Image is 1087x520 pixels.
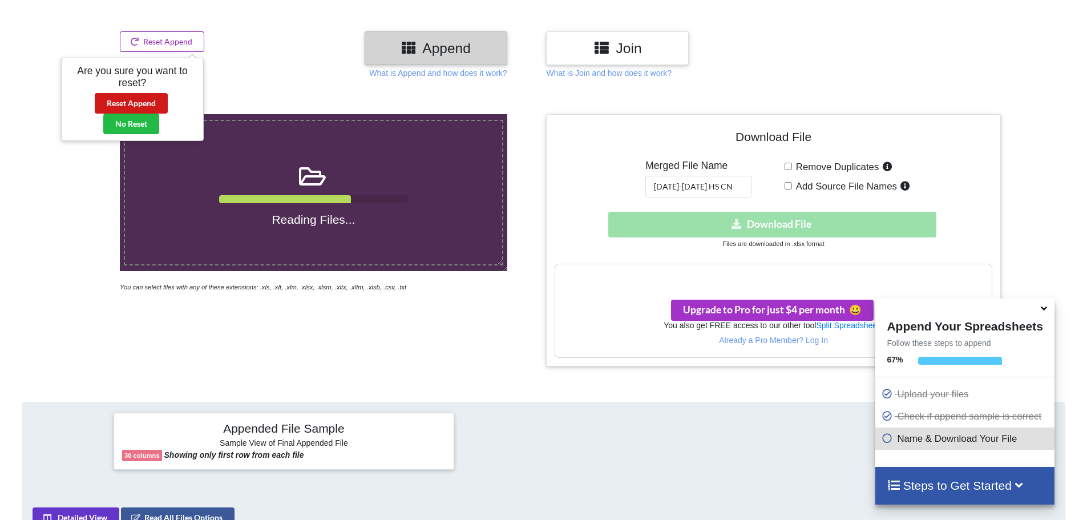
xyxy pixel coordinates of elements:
[875,337,1054,349] p: Follow these steps to append
[555,334,991,346] p: Already a Pro Member? Log In
[555,123,992,155] h4: Download File
[887,478,1042,493] h4: Steps to Get Started
[373,40,499,57] h3: Append
[645,176,751,197] input: Enter File Name
[122,438,446,450] h6: Sample View of Final Appended File
[555,321,991,330] h6: You also get FREE access to our other tool
[683,304,862,316] span: Upgrade to Pro for just $4 per month
[881,387,1051,401] p: Upload your files
[881,432,1051,446] p: Name & Download Your File
[103,114,159,134] button: No Reset
[645,160,751,172] h5: Merged File Name
[120,284,406,291] i: You can select files with any of these extensions: .xls, .xlt, .xlm, .xlsx, .xlsm, .xltx, .xltm, ...
[792,181,897,192] span: Add Source File Names
[555,270,991,283] h3: Your files are more than 1 MB
[546,67,671,79] p: What is Join and how does it work?
[845,304,862,316] span: smile
[555,40,680,57] h3: Join
[120,31,204,52] button: Reset Append
[881,409,1051,424] p: Check if append sample is correct
[125,212,502,227] h4: Reading Files...
[124,452,160,459] b: 30 columns
[122,421,446,437] h4: Appended File Sample
[369,67,507,79] p: What is Append and how does it work?
[671,300,874,321] button: Upgrade to Pro for just $4 per monthsmile
[792,162,879,172] span: Remove Duplicates
[887,355,903,364] b: 67 %
[722,240,824,247] small: Files are downloaded in .xlsx format
[816,321,883,330] a: Split Spreadsheets
[164,450,304,459] b: Showing only first row from each file
[70,65,195,89] h5: Are you sure you want to reset?
[95,93,168,114] button: Reset Append
[875,316,1054,333] h4: Append Your Spreadsheets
